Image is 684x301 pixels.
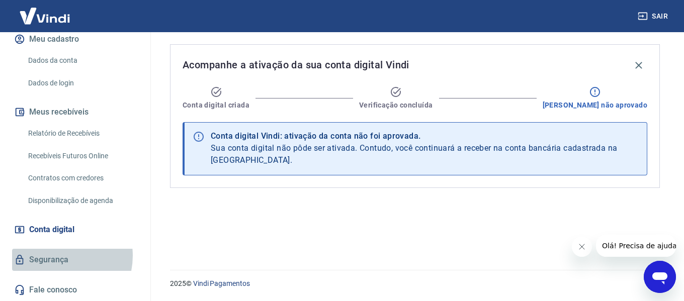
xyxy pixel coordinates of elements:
a: Relatório de Recebíveis [24,123,138,144]
a: Segurança [12,249,138,271]
a: Disponibilização de agenda [24,190,138,211]
a: Fale conosco [12,279,138,301]
p: 2025 © [170,278,660,289]
iframe: Mensagem da empresa [596,235,676,257]
img: Vindi [12,1,77,31]
button: Sair [636,7,672,26]
span: Olá! Precisa de ajuda? [6,7,84,15]
span: Verificação concluída [359,100,433,110]
a: Dados da conta [24,50,138,71]
a: Recebíveis Futuros Online [24,146,138,166]
iframe: Botão para abrir a janela de mensagens [644,261,676,293]
span: Acompanhe a ativação da sua conta digital Vindi [183,57,409,73]
a: Contratos com credores [24,168,138,188]
span: [PERSON_NAME] não aprovado [543,100,647,110]
a: Dados de login [24,73,138,93]
span: Sua conta digital não pôde ser ativada. Contudo, você continuará a receber na conta bancária cada... [211,143,620,165]
button: Meus recebíveis [12,101,138,123]
a: Conta digital [12,219,138,241]
iframe: Fechar mensagem [572,237,592,257]
div: Conta digital Vindi: ativação da conta não foi aprovada. [211,130,639,142]
span: Conta digital [29,223,74,237]
button: Meu cadastro [12,28,138,50]
span: Conta digital criada [183,100,249,110]
a: Vindi Pagamentos [193,279,250,287]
